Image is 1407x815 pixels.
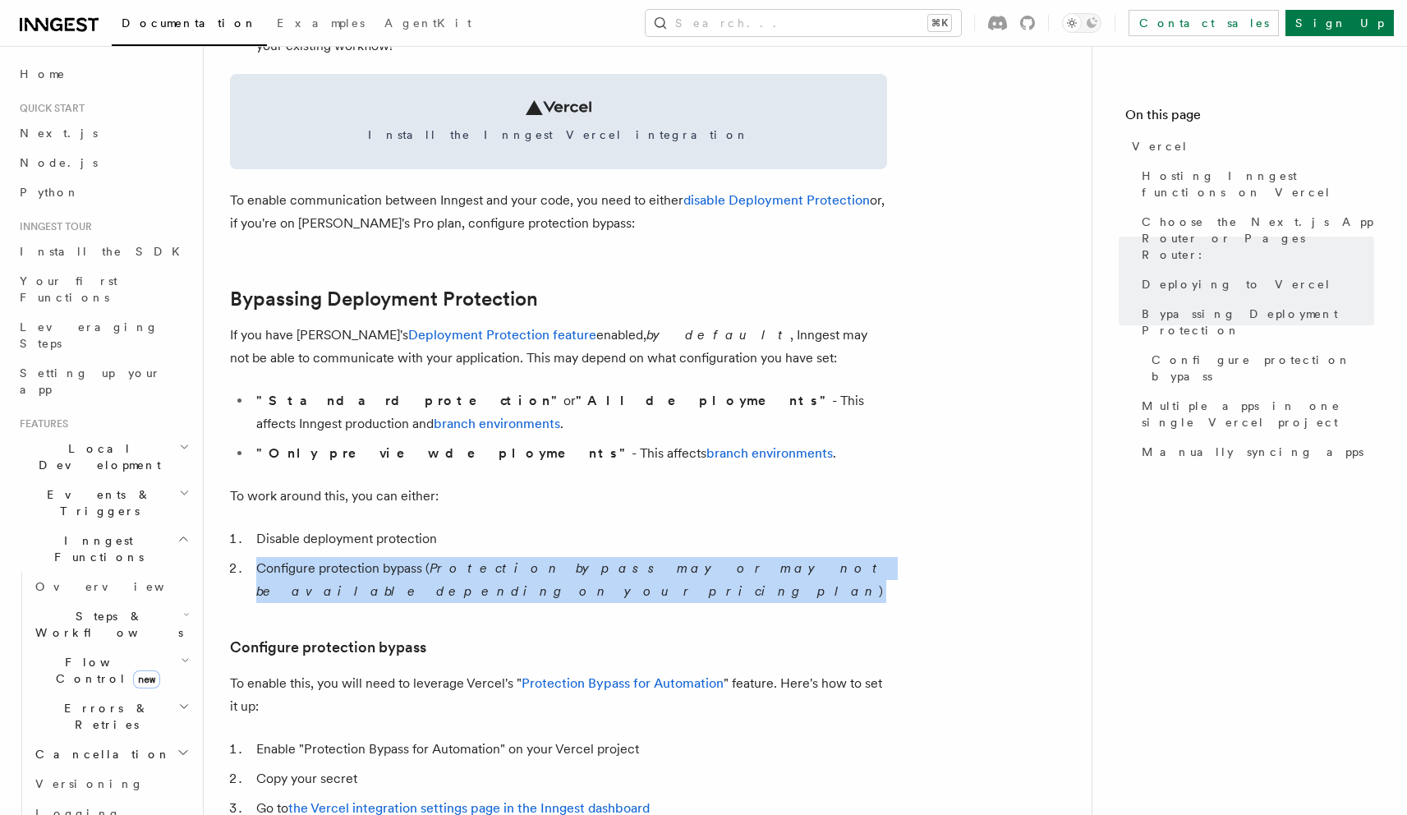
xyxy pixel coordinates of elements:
span: Versioning [35,777,144,790]
span: Steps & Workflows [29,608,183,641]
button: Inngest Functions [13,526,193,572]
strong: "Only preview deployments" [256,445,632,461]
span: new [133,670,160,688]
span: Next.js [20,127,98,140]
a: Leveraging Steps [13,312,193,358]
li: Copy your secret [251,767,887,790]
a: Documentation [112,5,267,46]
span: Flow Control [29,654,181,687]
a: Hosting Inngest functions on Vercel [1135,161,1374,207]
li: Disable deployment protection [251,527,887,550]
p: To enable this, you will need to leverage Vercel's " " feature. Here's how to set it up: [230,672,887,718]
a: branch environments [434,416,560,431]
span: Leveraging Steps [20,320,159,350]
button: Toggle dark mode [1062,13,1101,33]
span: Choose the Next.js App Router or Pages Router: [1142,214,1374,263]
span: Events & Triggers [13,486,179,519]
button: Flow Controlnew [29,647,193,693]
a: Configure protection bypass [230,636,426,659]
a: Node.js [13,148,193,177]
a: Setting up your app [13,358,193,404]
a: Bypassing Deployment Protection [1135,299,1374,345]
button: Steps & Workflows [29,601,193,647]
a: Versioning [29,769,193,799]
a: Your first Functions [13,266,193,312]
a: Python [13,177,193,207]
button: Errors & Retries [29,693,193,739]
em: by default [646,327,790,343]
button: Search...⌘K [646,10,961,36]
span: Node.js [20,156,98,169]
a: Protection Bypass for Automation [522,675,724,691]
span: Hosting Inngest functions on Vercel [1142,168,1374,200]
a: Deploying to Vercel [1135,269,1374,299]
button: Cancellation [29,739,193,769]
span: Errors & Retries [29,700,178,733]
p: To enable communication between Inngest and your code, you need to either or, if you're on [PERSO... [230,189,887,235]
span: AgentKit [384,16,471,30]
li: Enable "Protection Bypass for Automation" on your Vercel project [251,738,887,761]
a: Sign Up [1285,10,1394,36]
span: Install the SDK [20,245,190,258]
li: - This affects . [251,442,887,465]
a: Contact sales [1129,10,1279,36]
span: Configure protection bypass [1152,352,1374,384]
span: Install the Inngest Vercel integration [250,127,867,143]
p: If you have [PERSON_NAME]'s enabled, , Inngest may not be able to communicate with your applicati... [230,324,887,370]
button: Local Development [13,434,193,480]
span: Local Development [13,440,179,473]
span: Vercel [1132,138,1189,154]
kbd: ⌘K [928,15,951,31]
a: branch environments [706,445,833,461]
li: or - This affects Inngest production and . [251,389,887,435]
span: Features [13,417,68,431]
strong: "Standard protection" [256,393,563,408]
li: Configure protection bypass ( ) [251,557,887,603]
span: Bypassing Deployment Protection [1142,306,1374,338]
span: Setting up your app [20,366,161,396]
span: Deploying to Vercel [1142,276,1331,292]
a: Configure protection bypass [1145,345,1374,391]
a: Overview [29,572,193,601]
h4: On this page [1125,105,1374,131]
a: Next.js [13,118,193,148]
span: Inngest tour [13,220,92,233]
span: Quick start [13,102,85,115]
a: Manually syncing apps [1135,437,1374,467]
button: Events & Triggers [13,480,193,526]
a: Deployment Protection feature [408,327,596,343]
span: Manually syncing apps [1142,444,1363,460]
a: Home [13,59,193,89]
a: Install the SDK [13,237,193,266]
span: Your first Functions [20,274,117,304]
span: Inngest Functions [13,532,177,565]
a: Vercel [1125,131,1374,161]
a: Multiple apps in one single Vercel project [1135,391,1374,437]
span: Multiple apps in one single Vercel project [1142,398,1374,431]
span: Documentation [122,16,257,30]
span: Home [20,66,66,82]
a: Examples [267,5,375,44]
p: To work around this, you can either: [230,485,887,508]
a: disable Deployment Protection [683,192,870,208]
strong: "All deployments" [576,393,832,408]
span: Cancellation [29,746,171,762]
span: Overview [35,580,205,593]
a: Bypassing Deployment Protection [230,288,538,311]
em: Protection bypass may or may not be available depending on your pricing plan [256,560,885,599]
a: Install the Inngest Vercel integration [230,74,887,169]
span: Examples [277,16,365,30]
a: Choose the Next.js App Router or Pages Router: [1135,207,1374,269]
a: AgentKit [375,5,481,44]
span: Python [20,186,80,199]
